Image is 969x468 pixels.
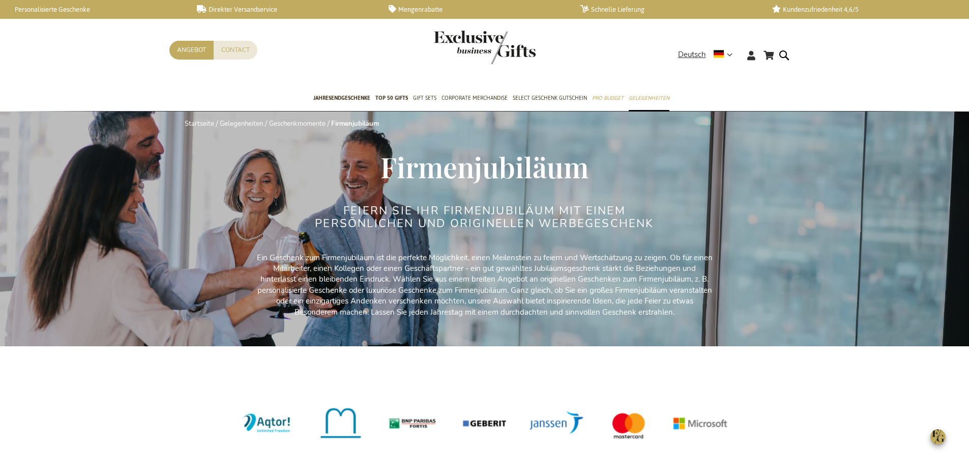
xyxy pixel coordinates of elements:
div: Deutsch [678,49,739,61]
a: Mengenrabatte [389,5,564,14]
p: Ein Geschenk zum Firmenjubiläum ist die perfekte Möglichkeit, einen Meilenstein zu feiern und Wer... [256,253,714,318]
a: Contact [214,41,257,60]
a: Geschenkmomente [269,119,326,128]
span: Corporate Merchandise [442,93,508,103]
a: store logo [434,31,485,64]
span: Firmenjubiläum [380,148,589,185]
a: Direkter Versandservice [197,5,372,14]
a: Startseite [185,119,214,128]
span: Pro Budget [592,93,624,103]
strong: Firmenjubiläum [331,119,379,128]
img: Exclusive Business gifts logo [434,31,536,64]
span: Gift Sets [413,93,436,103]
span: Select Geschenk Gutschein [513,93,587,103]
a: Angebot [169,41,214,60]
a: Gelegenheiten [220,119,263,128]
span: Deutsch [678,49,706,61]
span: TOP 50 Gifts [375,93,408,103]
a: Kundenzufriedenheit 4,6/5 [772,5,948,14]
a: Schnelle Lieferung [580,5,756,14]
span: Gelegenheiten [629,93,669,103]
a: Personalisierte Geschenke [5,5,181,14]
span: Jahresendgeschenke [313,93,370,103]
h2: FEIERN SIE IHR FIRMENJUBILÄUM MIT EINEM PERSÖNLICHEN UND ORIGINELLEN WERBEGESCHENK [294,205,676,229]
